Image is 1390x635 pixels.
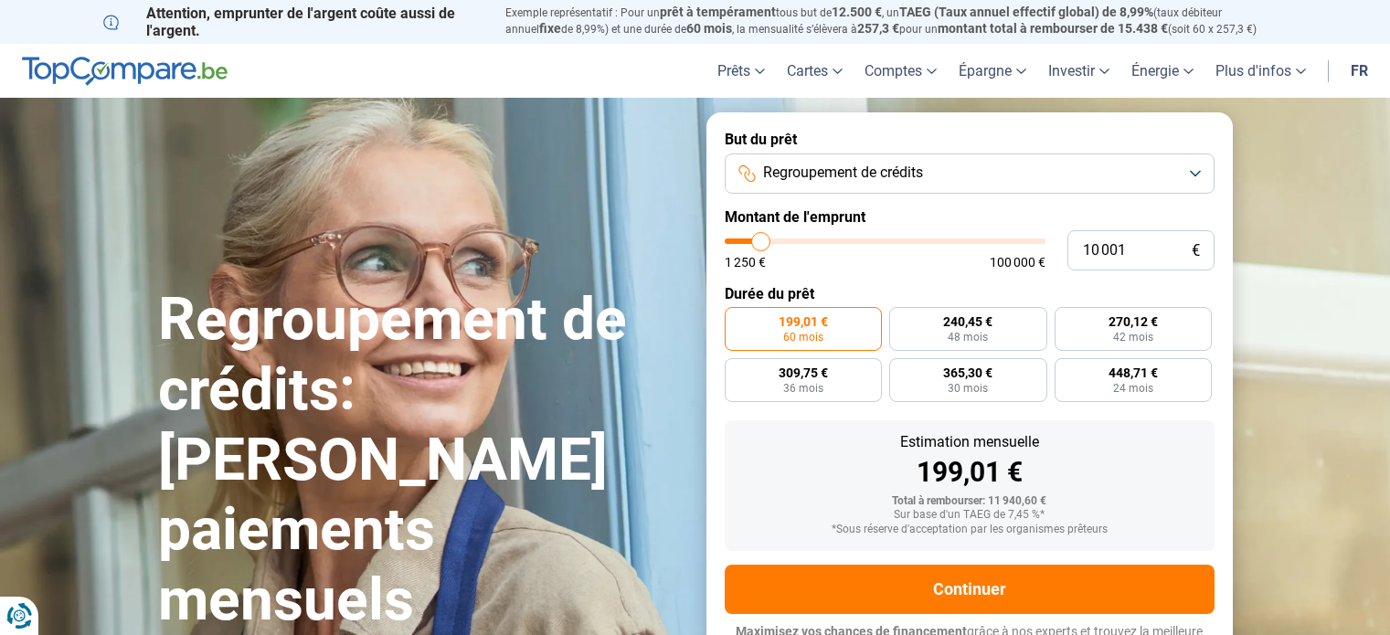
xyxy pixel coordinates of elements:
[725,565,1215,614] button: Continuer
[686,21,732,36] span: 60 mois
[948,332,988,343] span: 48 mois
[739,509,1200,522] div: Sur base d'un TAEG de 7,45 %*
[739,435,1200,450] div: Estimation mensuelle
[857,21,899,36] span: 257,3 €
[22,57,228,86] img: TopCompare
[943,366,992,379] span: 365,30 €
[938,21,1168,36] span: montant total à rembourser de 15.438 €
[1120,44,1204,98] a: Énergie
[899,5,1153,19] span: TAEG (Taux annuel effectif global) de 8,99%
[739,459,1200,486] div: 199,01 €
[739,495,1200,508] div: Total à rembourser: 11 940,60 €
[1113,383,1153,394] span: 24 mois
[725,208,1215,226] label: Montant de l'emprunt
[1204,44,1317,98] a: Plus d'infos
[779,366,828,379] span: 309,75 €
[725,131,1215,148] label: But du prêt
[763,163,923,183] span: Regroupement de crédits
[990,256,1045,269] span: 100 000 €
[832,5,882,19] span: 12.500 €
[739,524,1200,536] div: *Sous réserve d'acceptation par les organismes prêteurs
[948,383,988,394] span: 30 mois
[854,44,948,98] a: Comptes
[948,44,1037,98] a: Épargne
[103,5,483,39] p: Attention, emprunter de l'argent coûte aussi de l'argent.
[505,5,1288,37] p: Exemple représentatif : Pour un tous but de , un (taux débiteur annuel de 8,99%) et une durée de ...
[1113,332,1153,343] span: 42 mois
[725,256,766,269] span: 1 250 €
[725,285,1215,302] label: Durée du prêt
[706,44,776,98] a: Prêts
[1109,366,1158,379] span: 448,71 €
[725,153,1215,194] button: Regroupement de crédits
[660,5,776,19] span: prêt à tempérament
[943,315,992,328] span: 240,45 €
[539,21,561,36] span: fixe
[1340,44,1379,98] a: fr
[1192,243,1200,259] span: €
[1037,44,1120,98] a: Investir
[783,332,823,343] span: 60 mois
[783,383,823,394] span: 36 mois
[776,44,854,98] a: Cartes
[779,315,828,328] span: 199,01 €
[1109,315,1158,328] span: 270,12 €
